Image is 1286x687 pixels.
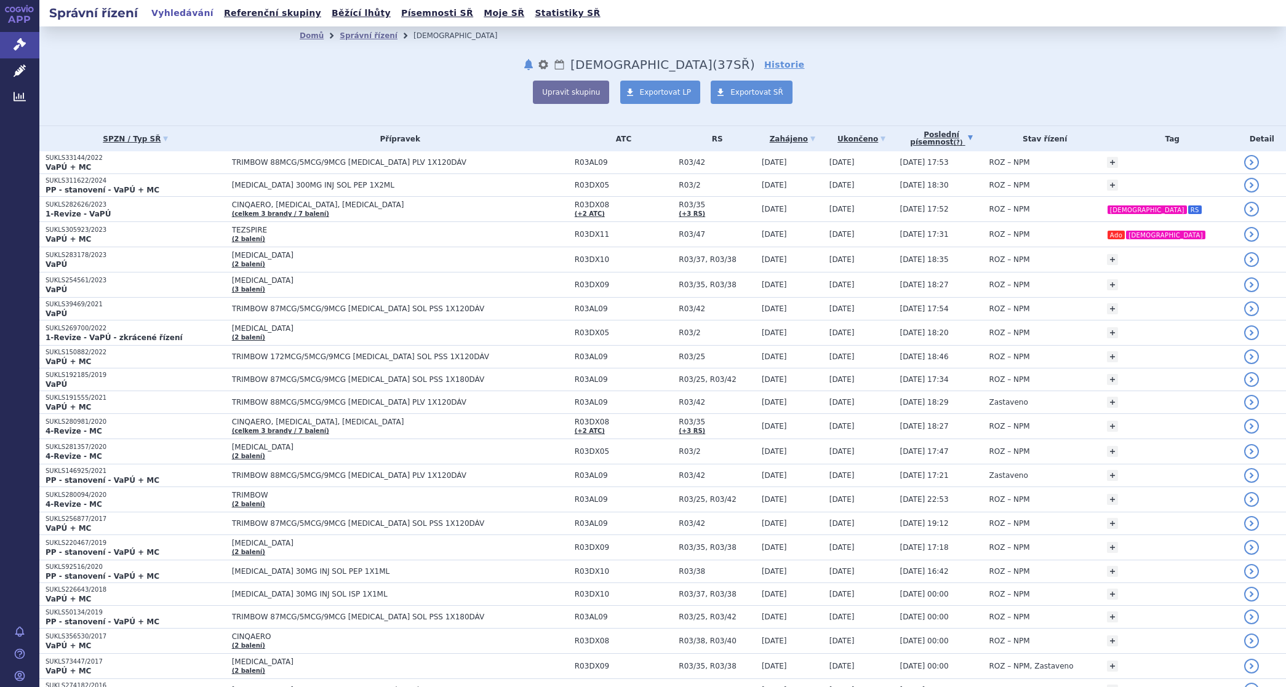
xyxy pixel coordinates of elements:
span: ROZ – NPM [989,375,1029,384]
span: ROZ – NPM [989,304,1029,313]
a: + [1107,494,1118,505]
span: R03/37, R03/38 [679,590,756,598]
span: [DATE] 00:00 [900,613,949,621]
span: [MEDICAL_DATA] [232,443,540,451]
a: + [1107,374,1118,385]
i: [DEMOGRAPHIC_DATA] [1126,231,1205,239]
strong: VaPÚ + MC [46,524,91,533]
span: [DATE] 17:47 [900,447,949,456]
a: detail [1244,610,1259,624]
strong: 4-Revize - MC [46,427,102,435]
span: R03/25, R03/42 [679,375,756,384]
span: ( SŘ) [713,57,755,72]
span: [DATE] [829,304,855,313]
span: [DATE] [762,205,787,213]
span: ROZ – NPM [989,637,1029,645]
strong: PP - stanovení - VaPÚ + MC [46,186,159,194]
a: Domů [300,31,324,40]
span: [DATE] 17:54 [900,304,949,313]
a: (2 balení) [232,334,265,341]
span: [DATE] 00:00 [900,662,949,670]
span: [DATE] [762,304,787,313]
button: Upravit skupinu [533,81,609,104]
a: Poslednípísemnost(?) [900,126,983,151]
span: CINQAERO, [MEDICAL_DATA], [MEDICAL_DATA] [232,418,540,426]
span: TRIMBOW 87MCG/5MCG/9MCG [MEDICAL_DATA] SOL PSS 1X120DÁV [232,304,540,313]
a: Statistiky SŘ [531,5,604,22]
a: (celkem 3 brandy / 7 balení) [232,210,329,217]
a: detail [1244,516,1259,531]
span: R03/35, R03/38 [679,280,756,289]
strong: VaPÚ + MC [46,235,91,244]
strong: 4-Revize - MC [46,452,102,461]
span: 37 [717,57,733,72]
p: SUKLS226643/2018 [46,586,226,594]
a: + [1107,157,1118,168]
span: R03AL09 [575,495,673,504]
a: detail [1244,564,1259,579]
a: + [1107,589,1118,600]
span: [DATE] 17:18 [900,543,949,552]
a: + [1107,180,1118,191]
span: R03/2 [679,181,756,189]
strong: VaPÚ + MC [46,595,91,603]
span: Zastaveno [989,471,1028,480]
span: ROZ – NPM [989,519,1029,528]
a: Ukončeno [829,130,894,148]
th: Tag [1101,126,1238,151]
span: ROZ – NPM, Zastaveno [989,662,1073,670]
span: [DATE] [829,375,855,384]
p: SUKLS356530/2017 [46,632,226,641]
span: [DATE] [829,352,855,361]
button: notifikace [522,57,535,72]
strong: PP - stanovení - VaPÚ + MC [46,476,159,485]
p: SUKLS50134/2019 [46,608,226,617]
strong: VaPÚ + MC [46,357,91,366]
span: [DATE] 18:20 [900,328,949,337]
span: ROZ – NPM [989,328,1029,337]
span: [DATE] [762,255,787,264]
span: [MEDICAL_DATA] 300MG INJ SOL PEP 1X2ML [232,181,540,189]
span: Exportovat SŘ [730,88,783,97]
span: [DATE] [829,447,855,456]
strong: VaPÚ [46,309,67,318]
span: R03/42 [679,158,756,167]
span: CINQAERO [232,632,540,641]
a: Správní řízení [340,31,397,40]
a: (+2 ATC) [575,427,605,434]
a: + [1107,611,1118,622]
span: TRIMBOW 87MCG/5MCG/9MCG [MEDICAL_DATA] SOL PSS 1X120DÁV [232,519,540,528]
span: [DATE] [829,181,855,189]
a: SPZN / Typ SŘ [46,130,226,148]
a: Běžící lhůty [328,5,394,22]
span: R03/38 [679,567,756,576]
span: R03/42 [679,519,756,528]
span: R03DX09 [575,662,673,670]
span: [DATE] [829,495,855,504]
p: SUKLS283178/2023 [46,251,226,260]
p: SUKLS269700/2022 [46,324,226,333]
p: SUKLS280981/2020 [46,418,226,426]
li: Asthma [413,26,513,45]
span: [DATE] [762,590,787,598]
span: R03AL09 [575,352,673,361]
span: [DATE] [762,398,787,407]
span: [DATE] 18:30 [900,181,949,189]
span: [DATE] 00:00 [900,590,949,598]
a: + [1107,351,1118,362]
span: [DATE] [829,519,855,528]
span: [DATE] [762,543,787,552]
span: [DATE] [829,567,855,576]
strong: VaPÚ [46,285,67,294]
span: [MEDICAL_DATA] [232,539,540,547]
span: R03/35, R03/38 [679,543,756,552]
p: SUKLS282626/2023 [46,201,226,209]
span: R03/42 [679,471,756,480]
strong: VaPÚ + MC [46,641,91,650]
a: detail [1244,372,1259,387]
a: detail [1244,227,1259,242]
a: + [1107,446,1118,457]
span: ROZ – NPM [989,422,1029,431]
a: detail [1244,301,1259,316]
span: ROZ – NPM [989,280,1029,289]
